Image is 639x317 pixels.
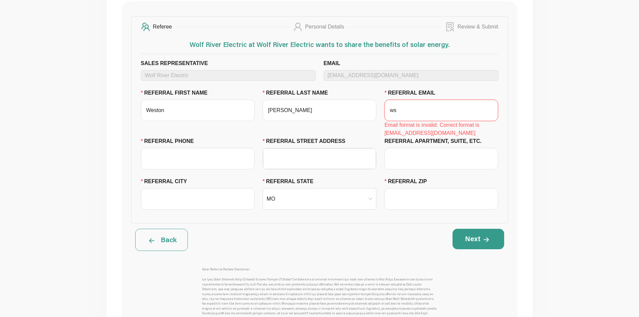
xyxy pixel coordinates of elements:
[458,22,498,32] div: Review & Submit
[384,89,440,97] label: REFERRAL EMAIL
[141,70,316,81] input: Sales Representative
[202,264,437,274] div: Solar Referral Rebate Disclaimer
[141,89,213,97] label: REFERRAL FIRST NAME
[141,188,255,210] input: REFERRAL CITY
[141,59,213,67] label: Sales Representative
[141,177,192,186] label: REFERRAL CITY
[305,22,349,32] div: Personal Details
[263,177,319,186] label: REFERRAL STATE
[263,137,351,145] label: REFERRAL STREET ADDRESS
[153,22,176,32] div: Referee
[384,177,432,186] label: REFERRAL ZIP
[267,194,372,204] span: MO
[141,22,150,32] span: team
[324,59,345,67] label: Email
[263,89,333,97] label: REFERRAL LAST NAME
[141,137,199,145] label: REFERRAL PHONE
[267,149,372,169] input: REFERRAL STREET ADDRESS
[141,100,255,121] input: REFERRAL FIRST NAME
[452,229,504,249] button: Next
[293,22,303,32] span: user
[384,148,498,169] input: REFERRAL APARTMENT, SUITE, ETC.
[384,121,498,137] div: Email format is invalid. Correct format is [EMAIL_ADDRESS][DOMAIN_NAME]
[135,229,188,251] button: Back
[384,137,487,145] label: REFERRAL APARTMENT, SUITE, ETC.
[384,100,498,121] input: REFERRAL EMAIL
[141,40,498,54] h5: Wolf River Electric at Wolf River Electric wants to share the benefits of solar energy.
[384,188,498,210] input: REFERRAL ZIP
[324,70,498,81] input: Email
[267,189,372,209] input: REFERRAL STATE
[445,22,455,32] span: solution
[263,100,376,121] input: REFERRAL LAST NAME
[141,148,255,169] input: REFERRAL PHONE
